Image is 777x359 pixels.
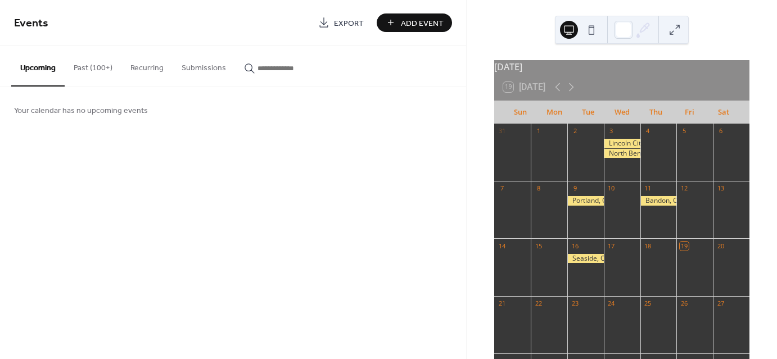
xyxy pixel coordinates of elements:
div: Wed [605,101,639,124]
div: Fri [672,101,706,124]
button: Upcoming [11,46,65,87]
div: 8 [534,184,543,193]
div: 25 [644,299,652,308]
div: 6 [716,127,725,135]
div: 13 [716,184,725,193]
div: 15 [534,242,543,250]
button: Submissions [173,46,235,85]
div: 27 [716,299,725,308]
span: Add Event [401,17,444,29]
button: Recurring [121,46,173,85]
div: 24 [607,299,616,308]
div: 3 [607,127,616,135]
div: 10 [607,184,616,193]
div: 5 [680,127,688,135]
div: Bandon, OR [640,196,677,206]
div: 7 [498,184,506,193]
div: 18 [644,242,652,250]
div: 11 [644,184,652,193]
div: 21 [498,299,506,308]
div: 12 [680,184,688,193]
div: 1 [534,127,543,135]
div: 14 [498,242,506,250]
div: Lincoln City, OR [604,139,640,148]
div: Mon [537,101,571,124]
div: 19 [680,242,688,250]
div: Tue [571,101,605,124]
div: Sat [707,101,740,124]
span: Export [334,17,364,29]
div: 4 [644,127,652,135]
span: Events [14,12,48,34]
div: [DATE] [494,60,749,74]
a: Export [310,13,372,32]
div: 26 [680,299,688,308]
div: Thu [639,101,672,124]
button: Past (100+) [65,46,121,85]
div: 22 [534,299,543,308]
div: 2 [571,127,579,135]
div: 16 [571,242,579,250]
div: North Bend, OR [604,149,640,158]
div: 20 [716,242,725,250]
button: Add Event [377,13,452,32]
div: 23 [571,299,579,308]
div: 31 [498,127,506,135]
span: Your calendar has no upcoming events [14,105,148,117]
div: Sun [503,101,537,124]
div: 17 [607,242,616,250]
div: Portland, OR [567,196,604,206]
div: 9 [571,184,579,193]
div: Seaside, OR [567,254,604,263]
